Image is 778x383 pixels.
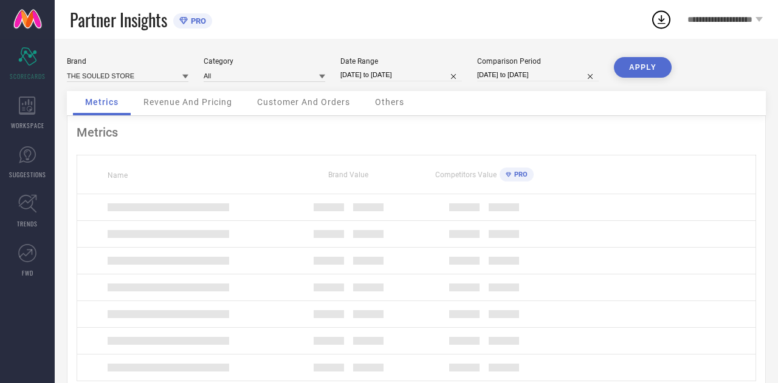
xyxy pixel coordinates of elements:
span: WORKSPACE [11,121,44,130]
div: Date Range [340,57,462,66]
div: Open download list [650,8,672,30]
div: Metrics [77,125,756,140]
span: Metrics [85,97,119,107]
div: Category [204,57,325,66]
span: FWD [22,268,33,277]
input: Select date range [340,69,462,81]
span: SCORECARDS [10,72,46,81]
span: PRO [188,16,206,25]
div: Comparison Period [477,57,599,66]
span: Competitors Value [435,171,497,179]
span: TRENDS [17,219,38,228]
span: Customer And Orders [257,97,350,107]
span: Others [375,97,404,107]
div: Brand [67,57,188,66]
span: Partner Insights [70,7,167,32]
span: SUGGESTIONS [9,170,46,179]
button: APPLY [614,57,672,78]
span: Brand Value [328,171,368,179]
span: Name [108,171,128,180]
span: PRO [511,171,528,178]
input: Select comparison period [477,69,599,81]
span: Revenue And Pricing [143,97,232,107]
